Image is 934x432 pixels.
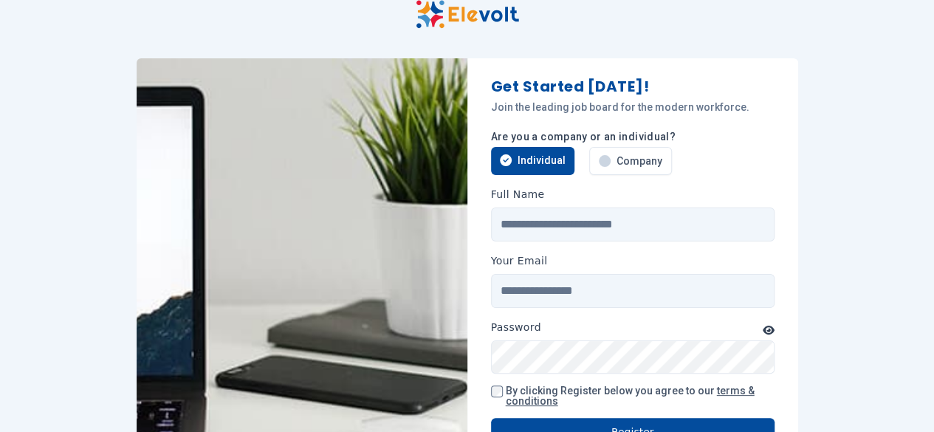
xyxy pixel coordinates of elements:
input: By clicking Register below you agree to our terms & conditions [491,385,503,397]
span: Individual [518,153,566,168]
span: Company [617,154,662,168]
h1: Get Started [DATE]! [491,76,775,97]
span: By clicking Register below you agree to our [506,385,755,407]
p: Join the leading job board for the modern workforce. [491,100,775,114]
label: Password [491,320,541,335]
p: Are you a company or an individual? [491,129,775,144]
label: Full Name [491,187,545,202]
iframe: Chat Widget [860,361,934,432]
label: Your Email [491,253,548,268]
a: terms & conditions [506,385,755,407]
